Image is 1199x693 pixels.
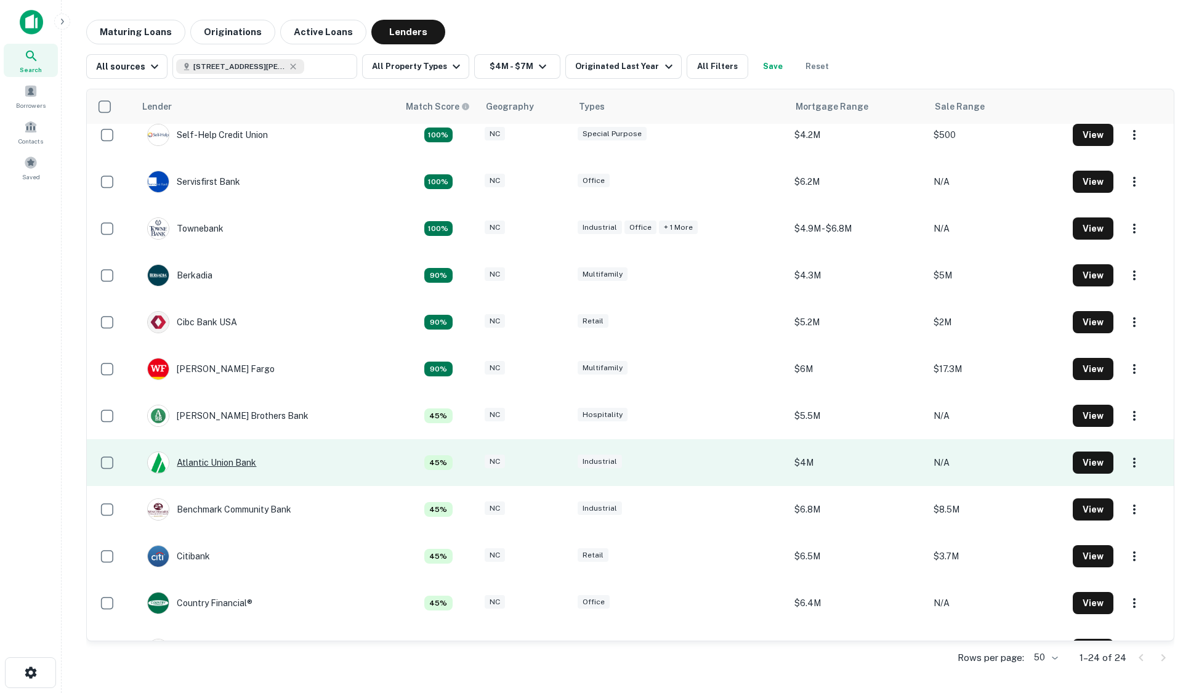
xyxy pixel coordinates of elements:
[927,111,1067,158] td: $500
[86,54,168,79] button: All sources
[147,405,309,427] div: [PERSON_NAME] Brothers Bank
[927,392,1067,439] td: N/A
[424,455,453,470] div: Capitalize uses an advanced AI algorithm to match your search with the best lender. The match sco...
[788,392,927,439] td: $5.5M
[424,268,453,283] div: Capitalize uses an advanced AI algorithm to match your search with the best lender. The match sco...
[147,592,252,614] div: Country Financial®
[148,312,169,333] img: picture
[147,498,291,521] div: Benchmark Community Bank
[927,89,1067,124] th: Sale Range
[485,408,505,422] div: NC
[927,299,1067,346] td: $2M
[796,99,868,114] div: Mortgage Range
[788,626,927,673] td: $5M
[18,136,43,146] span: Contacts
[788,486,927,533] td: $6.8M
[1137,594,1199,654] iframe: Chat Widget
[578,314,608,328] div: Retail
[16,100,46,110] span: Borrowers
[147,545,210,567] div: Citibank
[4,79,58,113] a: Borrowers
[148,265,169,286] img: picture
[424,596,453,610] div: Capitalize uses an advanced AI algorithm to match your search with the best lender. The match sco...
[478,89,571,124] th: Geography
[22,172,40,182] span: Saved
[927,533,1067,580] td: $3.7M
[927,252,1067,299] td: $5M
[927,486,1067,533] td: $8.5M
[96,59,162,74] div: All sources
[1073,592,1113,614] button: View
[571,89,788,124] th: Types
[424,408,453,423] div: Capitalize uses an advanced AI algorithm to match your search with the best lender. The match sco...
[135,89,398,124] th: Lender
[4,44,58,77] a: Search
[578,221,622,235] div: Industrial
[485,455,505,469] div: NC
[788,299,927,346] td: $5.2M
[424,128,453,142] div: Capitalize uses an advanced AI algorithm to match your search with the best lender. The match sco...
[148,452,169,473] img: picture
[406,100,470,113] div: Capitalize uses an advanced AI algorithm to match your search with the best lender. The match sco...
[578,455,622,469] div: Industrial
[485,267,505,282] div: NC
[424,502,453,517] div: Capitalize uses an advanced AI algorithm to match your search with the best lender. The match sco...
[147,639,262,661] div: Dogwood State Bank
[86,20,185,44] button: Maturing Loans
[485,174,505,188] div: NC
[1073,264,1113,286] button: View
[578,127,647,141] div: Special Purpose
[148,546,169,567] img: picture
[148,171,169,192] img: picture
[788,252,927,299] td: $4.3M
[1073,639,1113,661] button: View
[788,346,927,392] td: $6M
[193,61,286,72] span: [STREET_ADDRESS][PERSON_NAME]
[20,65,42,75] span: Search
[578,267,628,282] div: Multifamily
[424,315,453,330] div: Capitalize uses an advanced AI algorithm to match your search with the best lender. The match sco...
[797,54,837,79] button: Reset
[398,89,478,124] th: Capitalize uses an advanced AI algorithm to match your search with the best lender. The match sco...
[927,626,1067,673] td: $1.8M
[788,111,927,158] td: $4.2M
[362,54,469,79] button: All Property Types
[788,580,927,626] td: $6.4M
[147,217,224,240] div: Townebank
[579,99,605,114] div: Types
[935,99,985,114] div: Sale Range
[575,59,676,74] div: Originated Last Year
[424,174,453,189] div: Capitalize uses an advanced AI algorithm to match your search with the best lender. The match sco...
[4,151,58,184] a: Saved
[927,439,1067,486] td: N/A
[371,20,445,44] button: Lenders
[148,639,169,660] img: picture
[424,221,453,236] div: Capitalize uses an advanced AI algorithm to match your search with the best lender. The match sco...
[485,501,505,516] div: NC
[486,99,534,114] div: Geography
[485,314,505,328] div: NC
[624,221,656,235] div: Office
[1073,498,1113,521] button: View
[565,54,681,79] button: Originated Last Year
[1073,405,1113,427] button: View
[1073,311,1113,333] button: View
[1073,452,1113,474] button: View
[1073,358,1113,380] button: View
[148,218,169,239] img: picture
[485,221,505,235] div: NC
[485,548,505,562] div: NC
[190,20,275,44] button: Originations
[788,533,927,580] td: $6.5M
[485,127,505,141] div: NC
[148,593,169,614] img: picture
[474,54,560,79] button: $4M - $7M
[1073,124,1113,146] button: View
[927,205,1067,252] td: N/A
[578,548,608,562] div: Retail
[578,501,622,516] div: Industrial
